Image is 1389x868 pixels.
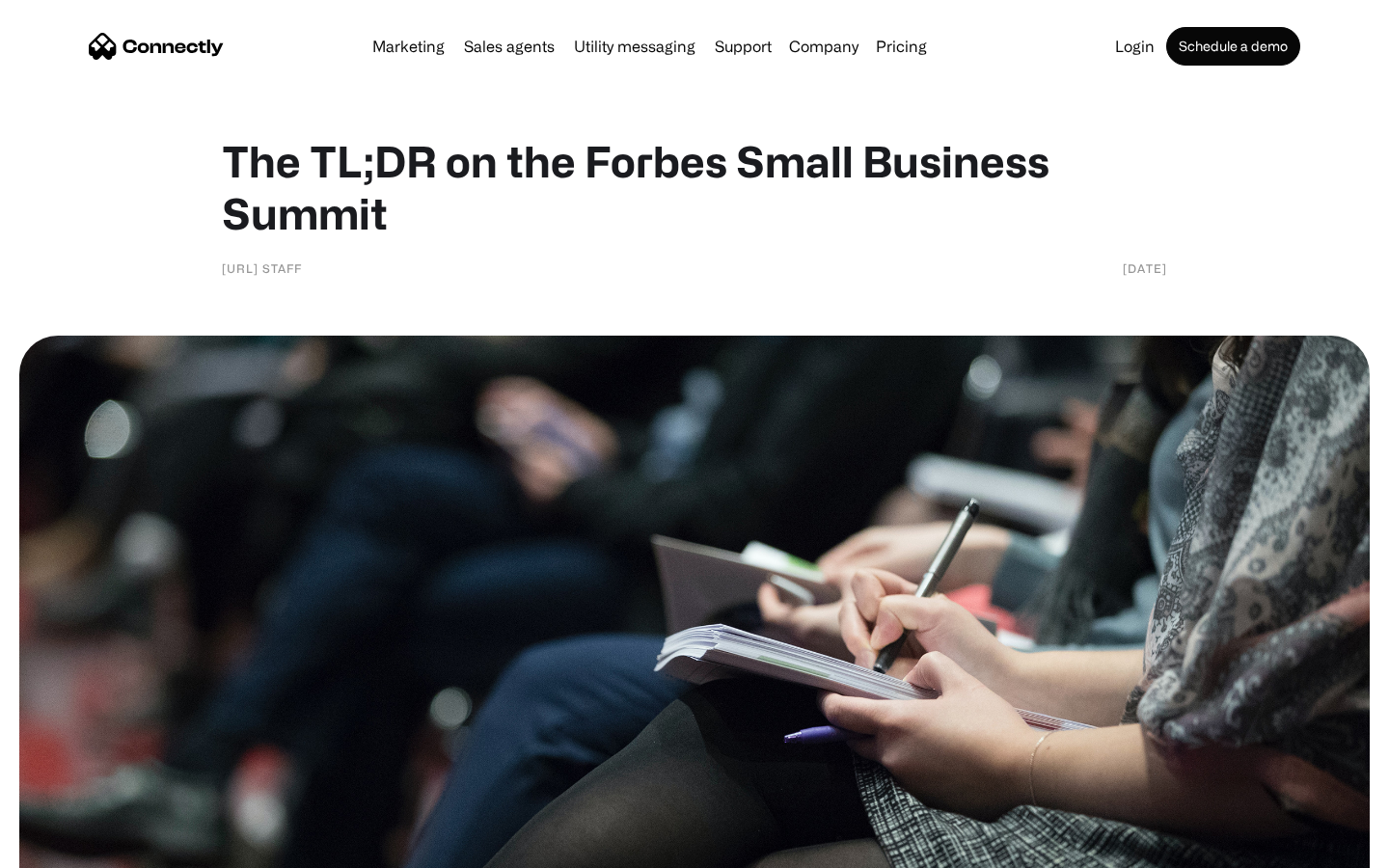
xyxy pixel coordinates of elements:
[19,834,116,861] aside: Language selected: English
[1166,27,1300,66] a: Schedule a demo
[789,33,858,60] div: Company
[868,39,935,54] a: Pricing
[365,39,452,54] a: Marketing
[1123,258,1167,278] div: [DATE]
[39,834,116,861] ul: Language list
[222,135,1167,239] h1: The TL;DR on the Forbes Small Business Summit
[456,39,562,54] a: Sales agents
[707,39,779,54] a: Support
[1107,39,1162,54] a: Login
[566,39,703,54] a: Utility messaging
[222,258,302,278] div: [URL] Staff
